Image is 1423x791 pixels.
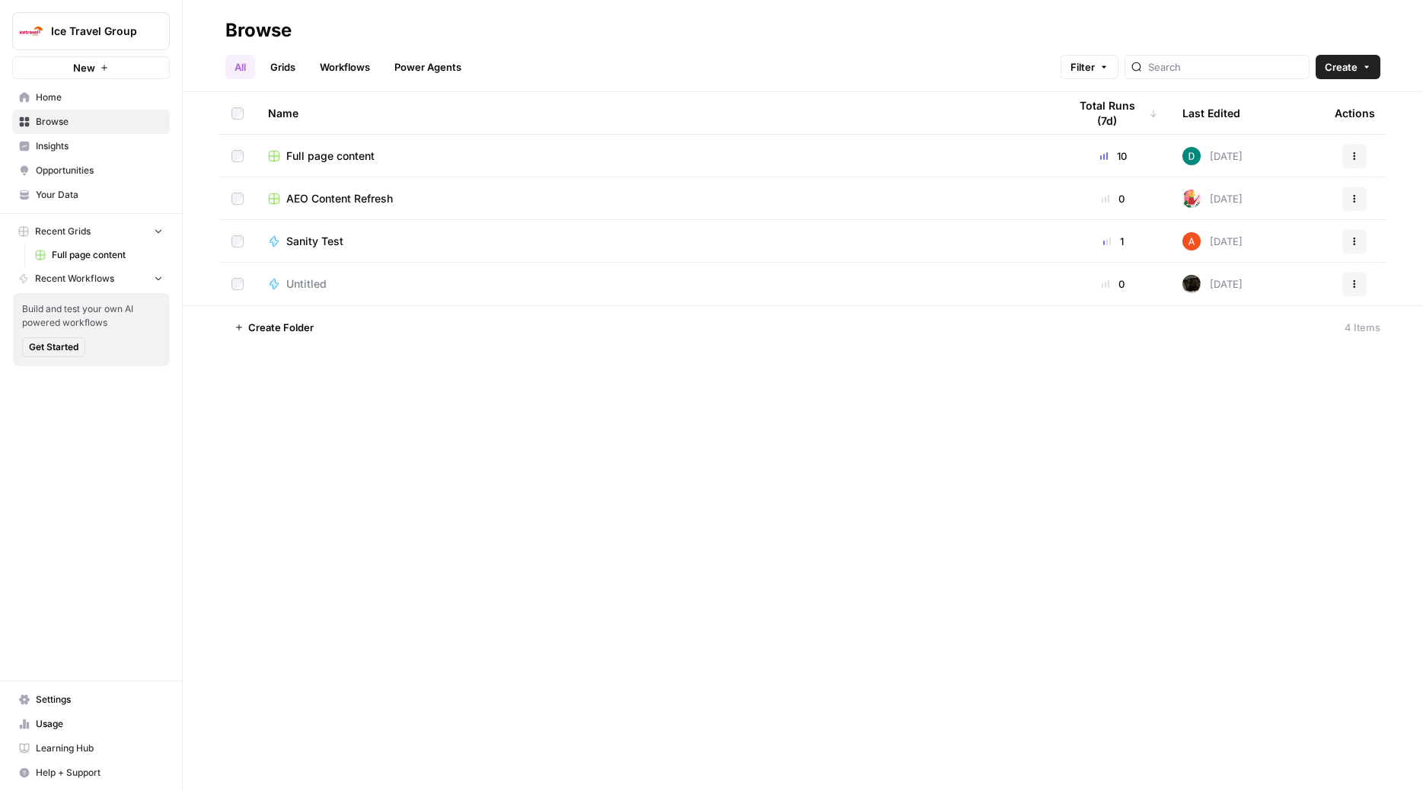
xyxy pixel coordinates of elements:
button: Filter [1061,55,1118,79]
img: cje7zb9ux0f2nqyv5qqgv3u0jxek [1182,232,1201,250]
span: Ice Travel Group [51,24,143,39]
a: Untitled [268,276,1044,292]
a: Power Agents [385,55,471,79]
button: New [12,56,170,79]
a: Opportunities [12,158,170,183]
span: New [73,60,95,75]
div: 4 Items [1345,320,1380,335]
div: Last Edited [1182,92,1240,134]
div: 0 [1068,191,1158,206]
span: Full page content [286,148,375,164]
a: Sanity Test [268,234,1044,249]
div: Browse [225,18,292,43]
img: Ice Travel Group Logo [18,18,45,45]
div: 1 [1068,234,1158,249]
button: Help + Support [12,761,170,785]
span: Sanity Test [286,234,343,249]
span: Insights [36,139,163,153]
a: All [225,55,255,79]
button: Recent Grids [12,220,170,243]
button: Create Folder [225,315,323,340]
a: AEO Content Refresh [268,191,1044,206]
a: Browse [12,110,170,134]
a: Home [12,85,170,110]
span: Opportunities [36,164,163,177]
div: 0 [1068,276,1158,292]
span: Build and test your own AI powered workflows [22,302,161,330]
input: Search [1148,59,1303,75]
img: a7wp29i4q9fg250eipuu1edzbiqn [1182,275,1201,293]
a: Learning Hub [12,736,170,761]
a: Grids [261,55,305,79]
a: Workflows [311,55,379,79]
span: Filter [1070,59,1095,75]
div: [DATE] [1182,232,1243,250]
button: Workspace: Ice Travel Group [12,12,170,50]
a: Full page content [28,243,170,267]
button: Create [1316,55,1380,79]
span: Settings [36,693,163,706]
span: Untitled [286,276,327,292]
a: Settings [12,687,170,712]
span: Your Data [36,188,163,202]
span: AEO Content Refresh [286,191,393,206]
div: [DATE] [1182,275,1243,293]
span: Learning Hub [36,742,163,755]
a: Usage [12,712,170,736]
div: Actions [1335,92,1375,134]
div: Total Runs (7d) [1068,92,1158,134]
a: Full page content [268,148,1044,164]
div: [DATE] [1182,147,1243,165]
span: Home [36,91,163,104]
span: Create Folder [248,320,314,335]
a: Insights [12,134,170,158]
span: Full page content [52,248,163,262]
button: Recent Workflows [12,267,170,290]
span: Browse [36,115,163,129]
span: Recent Grids [35,225,91,238]
div: Name [268,92,1044,134]
img: bumscs0cojt2iwgacae5uv0980n9 [1182,190,1201,208]
a: Your Data [12,183,170,207]
span: Help + Support [36,766,163,780]
button: Get Started [22,337,85,357]
img: wmntlqbaclq71l1dpczb36p244es [1182,147,1201,165]
div: [DATE] [1182,190,1243,208]
span: Usage [36,717,163,731]
span: Get Started [29,340,78,354]
span: Recent Workflows [35,272,114,285]
span: Create [1325,59,1358,75]
div: 10 [1068,148,1158,164]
